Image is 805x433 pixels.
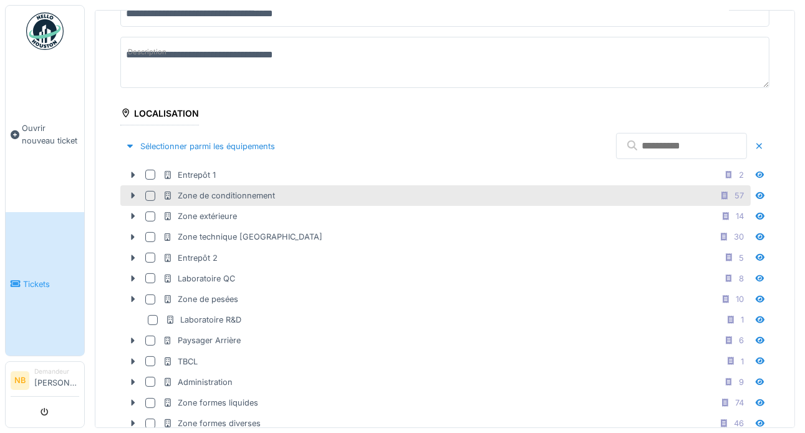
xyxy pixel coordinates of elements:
[741,356,744,367] div: 1
[165,314,241,326] div: Laboratoire R&D
[125,44,169,60] label: Description
[163,231,322,243] div: Zone technique [GEOGRAPHIC_DATA]
[22,122,79,146] span: Ouvrir nouveau ticket
[6,57,84,212] a: Ouvrir nouveau ticket
[739,252,744,264] div: 5
[736,210,744,222] div: 14
[163,417,261,429] div: Zone formes diverses
[163,210,237,222] div: Zone extérieure
[163,293,238,305] div: Zone de pesées
[739,334,744,346] div: 6
[741,314,744,326] div: 1
[120,104,199,125] div: Localisation
[163,190,275,202] div: Zone de conditionnement
[34,367,79,376] div: Demandeur
[11,371,29,390] li: NB
[163,334,241,346] div: Paysager Arrière
[739,273,744,285] div: 8
[23,278,79,290] span: Tickets
[736,293,744,305] div: 10
[739,169,744,181] div: 2
[11,367,79,397] a: NB Demandeur[PERSON_NAME]
[735,190,744,202] div: 57
[163,252,218,264] div: Entrepôt 2
[163,273,235,285] div: Laboratoire QC
[163,169,216,181] div: Entrepôt 1
[163,356,198,367] div: TBCL
[120,138,280,155] div: Sélectionner parmi les équipements
[163,397,258,409] div: Zone formes liquides
[734,417,744,429] div: 46
[6,212,84,356] a: Tickets
[163,376,233,388] div: Administration
[734,231,744,243] div: 30
[34,367,79,394] li: [PERSON_NAME]
[735,397,744,409] div: 74
[739,376,744,388] div: 9
[26,12,64,50] img: Badge_color-CXgf-gQk.svg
